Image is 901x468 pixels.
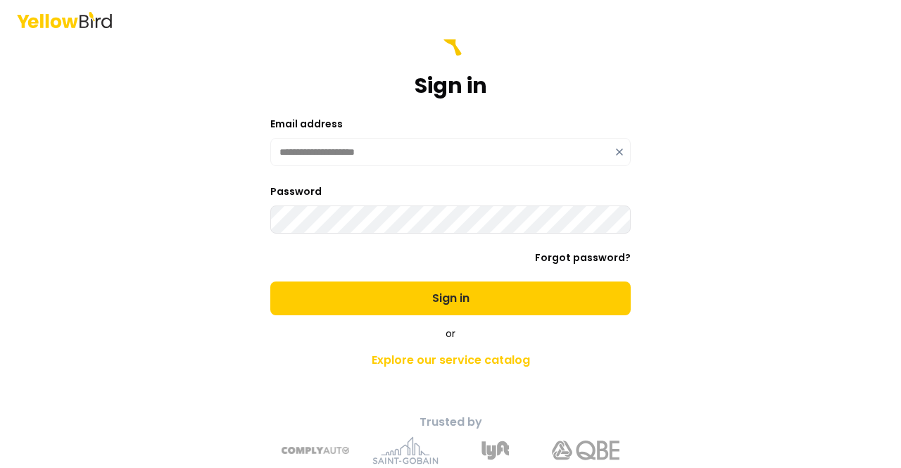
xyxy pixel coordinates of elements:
[415,73,487,99] h1: Sign in
[535,251,631,265] a: Forgot password?
[270,282,631,315] button: Sign in
[270,117,343,131] label: Email address
[203,414,698,431] p: Trusted by
[270,184,322,198] label: Password
[446,327,455,341] span: or
[203,346,698,374] a: Explore our service catalog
